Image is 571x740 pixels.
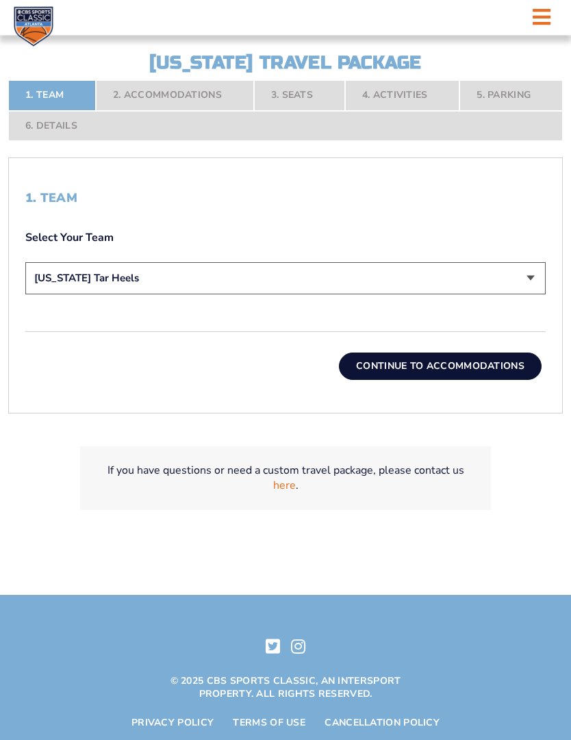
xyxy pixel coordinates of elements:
a: Terms of Use [233,717,305,730]
img: CBS Sports Classic [14,7,53,47]
p: If you have questions or need a custom travel package, please contact us . [97,463,474,494]
a: Privacy Policy [131,717,214,730]
h2: [US_STATE] Travel Package [135,55,436,73]
label: Select Your Team [25,231,546,246]
button: Continue To Accommodations [339,353,542,381]
a: Cancellation Policy [325,717,440,730]
p: © 2025 CBS Sports Classic, an Intersport property. All rights reserved. [149,676,422,700]
h2: 1. Team [25,192,546,207]
a: here [273,479,296,494]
